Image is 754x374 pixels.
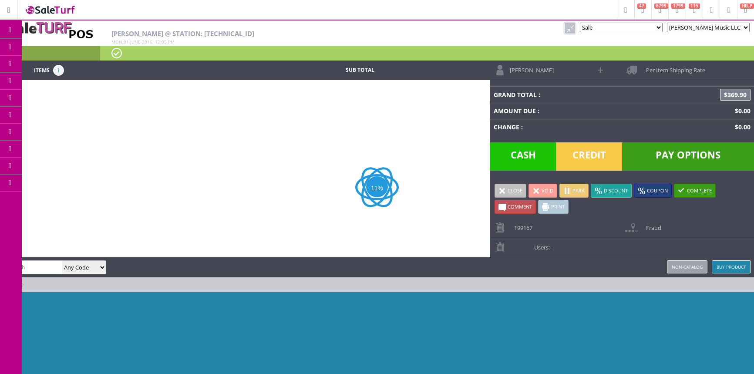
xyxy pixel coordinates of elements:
span: Cash [490,142,556,171]
input: Search [3,261,62,273]
span: 1 [53,65,64,76]
span: HELP [740,3,754,9]
span: Mon [111,39,122,45]
span: 115 [689,3,700,9]
span: 199167 [510,218,532,232]
span: Pay Options [622,142,754,171]
span: June [130,39,141,45]
span: 47 [637,3,646,9]
span: $0.00 [731,107,751,115]
td: Change : [490,119,642,135]
td: Grand Total : [490,87,642,103]
a: Coupon [634,184,672,198]
h2: [PERSON_NAME] @ Station: [TECHNICAL_ID] [111,30,488,37]
span: 01 [124,39,129,45]
span: Users: [530,238,552,251]
span: Comment [508,203,532,210]
span: - [550,243,552,251]
span: 12 [155,39,160,45]
span: 1799 [671,3,685,9]
a: Void [528,184,557,198]
a: Discount [591,184,632,198]
span: 2016 [142,39,152,45]
a: Close [495,184,526,198]
span: $369.90 [720,89,751,101]
img: SaleTurf [24,4,77,16]
span: , : [111,39,175,45]
span: [PERSON_NAME] [505,61,554,74]
span: $0.00 [731,123,751,131]
td: Sub Total [294,65,426,76]
a: Park [559,184,589,198]
span: 05 [162,39,167,45]
span: pm [168,39,175,45]
a: Complete [674,184,716,198]
span: Items [34,65,50,74]
a: Non-catalog [667,260,707,273]
span: Per Item Shipping Rate [642,61,705,74]
td: Amount Due : [490,103,642,119]
span: Credit [556,142,622,171]
a: Print [538,200,569,214]
span: 6799 [654,3,668,9]
span: Fraud [642,218,661,232]
a: Buy Product [712,260,751,273]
